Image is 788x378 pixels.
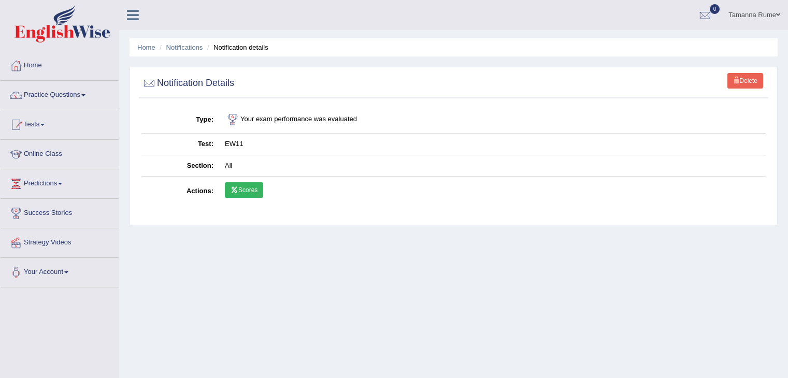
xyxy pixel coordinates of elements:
[1,199,119,225] a: Success Stories
[1,51,119,77] a: Home
[1,258,119,284] a: Your Account
[710,4,720,14] span: 0
[141,134,219,155] th: Test
[1,81,119,107] a: Practice Questions
[137,43,155,51] a: Home
[727,73,763,89] a: Delete
[219,134,766,155] td: EW11
[225,182,263,198] a: Scores
[1,228,119,254] a: Strategy Videos
[166,43,203,51] a: Notifications
[205,42,268,52] li: Notification details
[141,177,219,207] th: Actions
[141,106,219,134] th: Type
[1,169,119,195] a: Predictions
[141,155,219,177] th: Section
[1,140,119,166] a: Online Class
[1,110,119,136] a: Tests
[219,106,766,134] td: Your exam performance was evaluated
[219,155,766,177] td: All
[141,76,234,91] h2: Notification Details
